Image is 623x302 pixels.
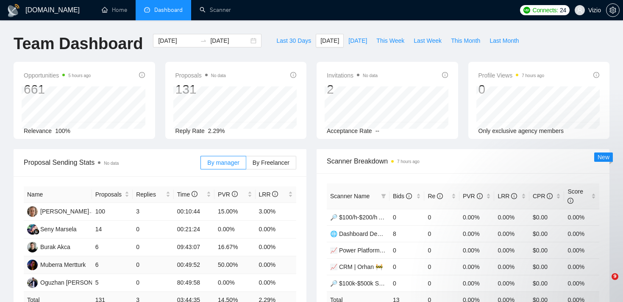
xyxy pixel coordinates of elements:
[139,72,145,78] span: info-circle
[27,225,77,232] a: SMSeny Marsela
[409,34,446,47] button: Last Week
[175,70,226,80] span: Proposals
[593,72,599,78] span: info-circle
[27,243,70,250] a: BABurak Akca
[327,156,599,166] span: Scanner Breakdown
[529,275,565,291] td: $0.00
[389,275,425,291] td: 0
[547,193,553,199] span: info-circle
[523,7,530,14] img: upwork-logo.png
[428,193,443,199] span: Re
[478,81,545,97] div: 0
[424,275,459,291] td: 0
[174,274,214,292] td: 80:49:58
[24,70,91,80] span: Opportunities
[214,274,255,292] td: 0.00%
[256,238,297,256] td: 0.00%
[133,186,173,203] th: Replies
[133,256,173,274] td: 0
[442,72,448,78] span: info-circle
[154,6,183,14] span: Dashboard
[327,81,378,97] div: 2
[214,221,255,238] td: 0.00%
[276,36,311,45] span: Last 30 Days
[363,73,378,78] span: No data
[33,229,39,235] img: gigradar-bm.png
[133,274,173,292] td: 0
[330,263,383,270] a: 📈 CRM | Orhan 🚧
[330,193,370,199] span: Scanner Name
[259,191,278,198] span: LRR
[174,203,214,221] td: 00:10:44
[256,274,297,292] td: 0.00%
[598,154,609,161] span: New
[606,7,620,14] a: setting
[175,81,226,97] div: 131
[330,214,416,221] a: 🔎 $100/h-$200/h Av. Payers 💸
[414,36,442,45] span: Last Week
[214,238,255,256] td: 16.67%
[478,127,564,134] span: Only exclusive agency members
[40,207,89,216] div: [PERSON_NAME]
[92,186,133,203] th: Proposals
[24,157,200,168] span: Proposal Sending Stats
[24,127,52,134] span: Relevance
[424,242,459,258] td: 0
[522,73,544,78] time: 7 hours ago
[175,127,205,134] span: Reply Rate
[459,209,495,225] td: 0.00%
[192,191,197,197] span: info-circle
[27,260,38,270] img: MM
[200,6,231,14] a: searchScanner
[27,208,89,214] a: SK[PERSON_NAME]
[459,275,495,291] td: 0.00%
[567,198,573,204] span: info-circle
[256,221,297,238] td: 0.00%
[375,127,379,134] span: --
[200,37,207,44] span: swap-right
[272,34,316,47] button: Last 30 Days
[451,36,480,45] span: This Month
[406,193,412,199] span: info-circle
[158,36,197,45] input: Start date
[27,261,86,268] a: MMMuberra Mertturk
[397,159,420,164] time: 7 hours ago
[463,193,483,199] span: PVR
[606,7,619,14] span: setting
[24,81,91,97] div: 661
[372,34,409,47] button: This Week
[594,273,615,294] iframe: Intercom live chat
[290,72,296,78] span: info-circle
[256,256,297,274] td: 0.00%
[327,127,372,134] span: Acceptance Rate
[92,238,133,256] td: 6
[102,6,127,14] a: homeHome
[494,275,529,291] td: 0.00%
[498,193,517,199] span: LRR
[133,221,173,238] td: 0
[24,186,92,203] th: Name
[27,277,38,288] img: OT
[7,4,20,17] img: logo
[389,258,425,275] td: 0
[214,256,255,274] td: 50.00%
[489,36,519,45] span: Last Month
[68,73,91,78] time: 5 hours ago
[208,127,225,134] span: 2.29%
[348,36,367,45] span: [DATE]
[494,209,529,225] td: 0.00%
[424,258,459,275] td: 0
[210,36,249,45] input: End date
[200,37,207,44] span: to
[533,6,558,15] span: Connects:
[104,161,119,166] span: No data
[612,273,618,280] span: 9
[40,242,70,252] div: Burak Akca
[424,209,459,225] td: 0
[389,209,425,225] td: 0
[253,159,289,166] span: By Freelancer
[477,193,483,199] span: info-circle
[478,70,545,80] span: Profile Views
[320,36,339,45] span: [DATE]
[133,203,173,221] td: 3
